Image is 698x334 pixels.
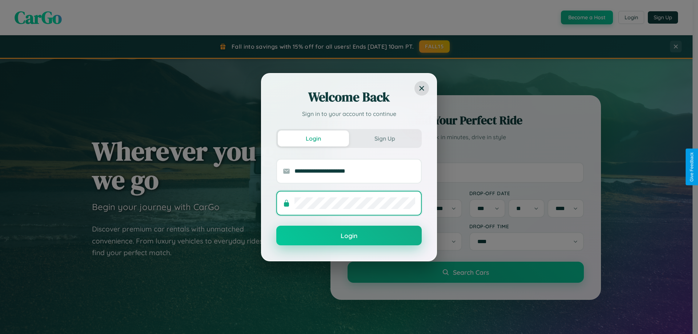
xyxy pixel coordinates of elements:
h2: Welcome Back [276,88,422,106]
div: Give Feedback [689,152,694,182]
button: Login [278,130,349,146]
button: Sign Up [349,130,420,146]
p: Sign in to your account to continue [276,109,422,118]
button: Login [276,226,422,245]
